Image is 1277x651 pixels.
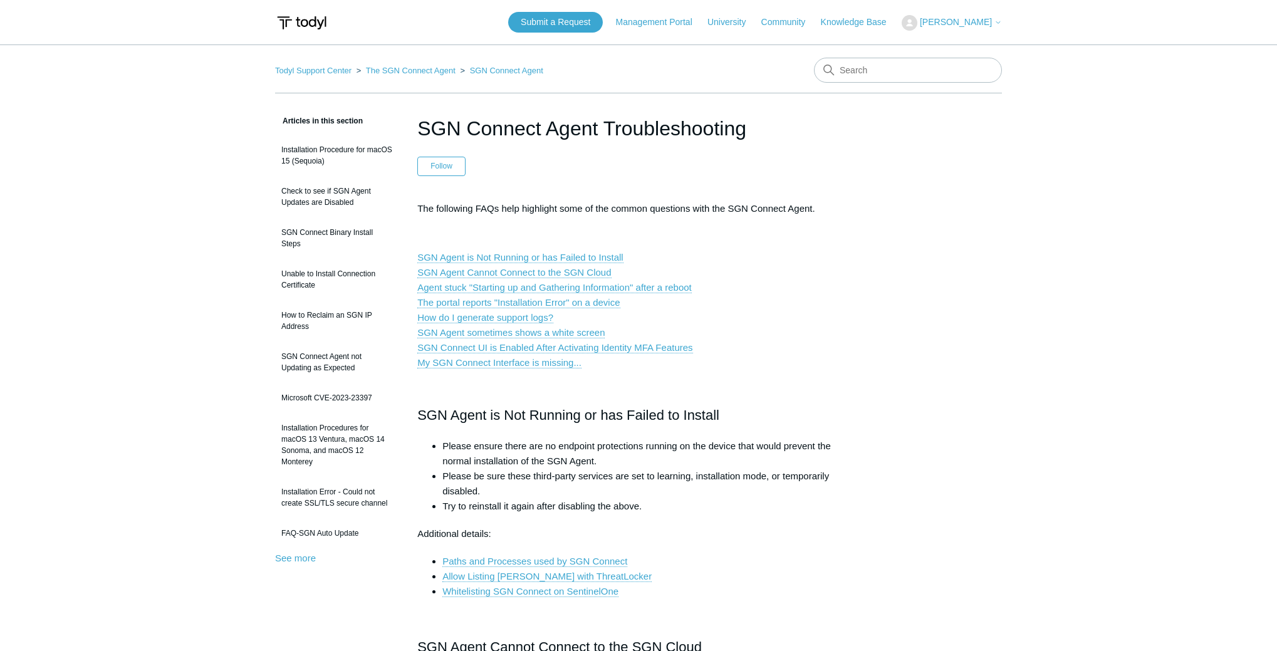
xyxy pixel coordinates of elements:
a: Agent stuck "Starting up and Gathering Information" after a reboot [417,282,692,293]
li: The SGN Connect Agent [354,66,458,75]
a: Whitelisting SGN Connect on SentinelOne [442,586,618,597]
img: Todyl Support Center Help Center home page [275,11,328,34]
a: Community [761,16,818,29]
a: Paths and Processes used by SGN Connect [442,556,627,567]
a: The SGN Connect Agent [366,66,456,75]
a: SGN Agent is Not Running or has Failed to Install [417,252,623,263]
p: Additional details: [417,526,860,541]
button: [PERSON_NAME] [902,15,1002,31]
span: Articles in this section [275,117,363,125]
a: SGN Connect UI is Enabled After Activating Identity MFA Features [417,342,692,353]
a: SGN Agent Cannot Connect to the SGN Cloud [417,267,611,278]
a: SGN Connect Binary Install Steps [275,221,399,256]
p: The following FAQs help highlight some of the common questions with the SGN Connect Agent. [417,201,860,216]
a: University [707,16,758,29]
a: My SGN Connect Interface is missing... [417,357,581,368]
a: Installation Procedures for macOS 13 Ventura, macOS 14 Sonoma, and macOS 12 Monterey [275,416,399,474]
a: Submit a Request [508,12,603,33]
h2: SGN Agent is Not Running or has Failed to Install [417,404,860,426]
li: Todyl Support Center [275,66,354,75]
a: FAQ-SGN Auto Update [275,521,399,545]
a: Management Portal [616,16,705,29]
a: Check to see if SGN Agent Updates are Disabled [275,179,399,214]
li: Please ensure there are no endpoint protections running on the device that would prevent the norm... [442,439,860,469]
a: How do I generate support logs? [417,312,553,323]
li: Try to reinstall it again after disabling the above. [442,499,860,514]
button: Follow Article [417,157,466,175]
a: SGN Connect Agent not Updating as Expected [275,345,399,380]
a: The portal reports "Installation Error" on a device [417,297,620,308]
a: Installation Procedure for macOS 15 (Sequoia) [275,138,399,173]
a: SGN Connect Agent [470,66,543,75]
li: SGN Connect Agent [457,66,543,75]
a: Unable to Install Connection Certificate [275,262,399,297]
span: [PERSON_NAME] [920,17,992,27]
li: Please be sure these third-party services are set to learning, installation mode, or temporarily ... [442,469,860,499]
a: Todyl Support Center [275,66,352,75]
h1: SGN Connect Agent Troubleshooting [417,113,860,143]
a: Microsoft CVE-2023-23397 [275,386,399,410]
a: SGN Agent sometimes shows a white screen [417,327,605,338]
a: Allow Listing [PERSON_NAME] with ThreatLocker [442,571,652,582]
input: Search [814,58,1002,83]
a: See more [275,553,316,563]
a: How to Reclaim an SGN IP Address [275,303,399,338]
a: Installation Error - Could not create SSL/TLS secure channel [275,480,399,515]
a: Knowledge Base [821,16,899,29]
